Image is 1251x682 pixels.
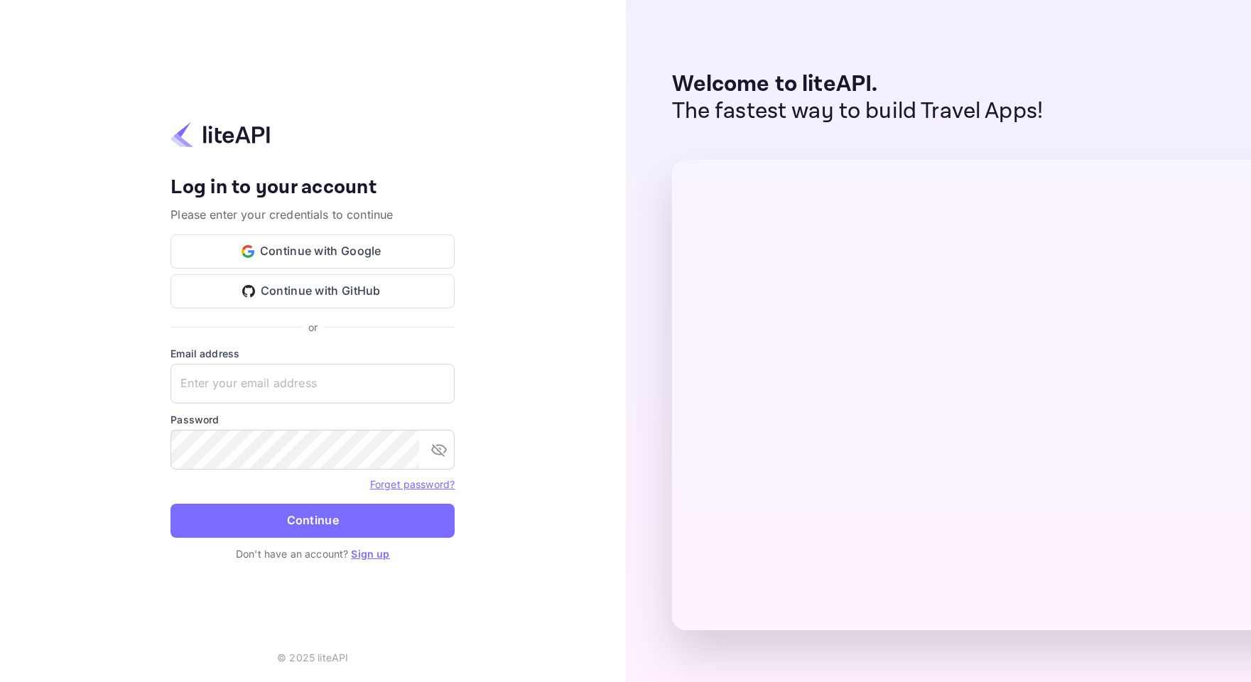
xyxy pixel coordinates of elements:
[170,346,455,361] label: Email address
[170,274,455,308] button: Continue with GitHub
[425,435,453,464] button: toggle password visibility
[351,548,389,560] a: Sign up
[170,234,455,269] button: Continue with Google
[308,320,318,335] p: or
[170,364,455,404] input: Enter your email address
[672,71,1044,98] p: Welcome to liteAPI.
[170,206,455,223] p: Please enter your credentials to continue
[170,504,455,538] button: Continue
[672,98,1044,125] p: The fastest way to build Travel Apps!
[277,650,348,665] p: © 2025 liteAPI
[170,412,455,427] label: Password
[170,546,455,561] p: Don't have an account?
[370,477,455,491] a: Forget password?
[170,175,455,200] h4: Log in to your account
[370,478,455,490] a: Forget password?
[170,121,270,148] img: liteapi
